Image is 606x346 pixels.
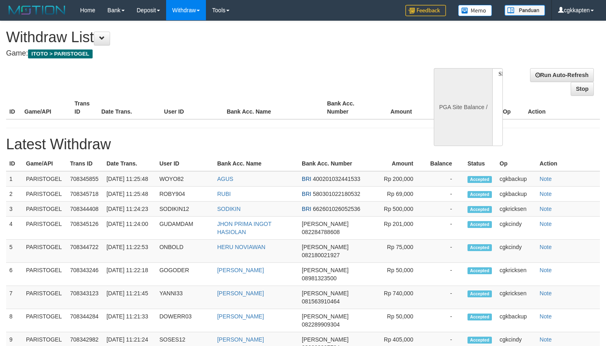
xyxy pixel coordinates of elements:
span: [PERSON_NAME] [302,267,348,273]
td: 708343246 [67,263,104,286]
th: Bank Acc. Number [324,96,374,119]
span: Accepted [467,176,492,183]
span: 082289909304 [302,321,340,328]
a: Stop [571,82,594,96]
span: 08981323500 [302,275,337,282]
th: ID [6,96,21,119]
th: Game/API [21,96,71,119]
td: Rp 500,000 [380,202,426,217]
img: MOTION_logo.png [6,4,68,16]
td: PARISTOGEL [23,240,67,263]
td: Rp 740,000 [380,286,426,309]
span: 081563910464 [302,298,340,305]
td: 708344284 [67,309,104,332]
td: cgkbackup [496,309,537,332]
span: Accepted [467,221,492,228]
a: [PERSON_NAME] [217,313,264,320]
a: Run Auto-Refresh [530,68,594,82]
td: 708344408 [67,202,104,217]
td: PARISTOGEL [23,202,67,217]
th: Date Trans. [103,156,156,171]
h1: Withdraw List [6,29,396,45]
span: Accepted [467,314,492,320]
span: [PERSON_NAME] [302,244,348,250]
a: [PERSON_NAME] [217,336,264,343]
span: Accepted [467,191,492,198]
a: AGUS [217,176,234,182]
td: 708345126 [67,217,104,240]
td: PARISTOGEL [23,171,67,187]
th: ID [6,156,23,171]
th: User ID [156,156,214,171]
td: [DATE] 11:22:18 [103,263,156,286]
a: SODIKIN [217,206,241,212]
th: Op [500,96,525,119]
td: - [425,187,464,202]
span: ITOTO > PARISTOGEL [28,49,93,58]
td: PARISTOGEL [23,187,67,202]
a: JHON PRIMA INGOT HASIOLAN [217,221,272,235]
span: Accepted [467,290,492,297]
th: Action [537,156,600,171]
td: Rp 69,000 [380,187,426,202]
th: Op [496,156,537,171]
td: 3 [6,202,23,217]
td: ONBOLD [156,240,214,263]
td: 708345718 [67,187,104,202]
span: 580301022180532 [313,191,360,197]
a: HERU NOVIAWAN [217,244,266,250]
th: Date Trans. [98,96,160,119]
td: - [425,240,464,263]
td: 1 [6,171,23,187]
a: Note [540,176,552,182]
td: 6 [6,263,23,286]
span: 082180021927 [302,252,340,258]
a: [PERSON_NAME] [217,267,264,273]
td: cgkricksen [496,286,537,309]
td: - [425,263,464,286]
td: - [425,171,464,187]
th: Balance [424,96,470,119]
a: [PERSON_NAME] [217,290,264,297]
td: Rp 201,000 [380,217,426,240]
span: [PERSON_NAME] [302,336,348,343]
td: cgkcindy [496,217,537,240]
a: Note [540,221,552,227]
td: cgkricksen [496,263,537,286]
span: [PERSON_NAME] [302,290,348,297]
td: 4 [6,217,23,240]
td: [DATE] 11:24:23 [103,202,156,217]
th: Action [525,96,600,119]
a: Note [540,191,552,197]
span: BRI [302,206,311,212]
td: - [425,202,464,217]
th: Game/API [23,156,67,171]
th: Trans ID [71,96,98,119]
td: [DATE] 11:25:48 [103,171,156,187]
img: Feedback.jpg [405,5,446,16]
td: cgkcindy [496,240,537,263]
span: Accepted [467,244,492,251]
td: [DATE] 11:21:33 [103,309,156,332]
a: Note [540,336,552,343]
th: User ID [161,96,223,119]
span: BRI [302,191,311,197]
th: Balance [425,156,464,171]
td: [DATE] 11:21:45 [103,286,156,309]
td: - [425,309,464,332]
span: 082284788608 [302,229,340,235]
span: 400201032441533 [313,176,360,182]
td: PARISTOGEL [23,217,67,240]
td: cgkbackup [496,187,537,202]
th: Trans ID [67,156,104,171]
a: Note [540,267,552,273]
span: Accepted [467,267,492,274]
td: ROBY904 [156,187,214,202]
a: Note [540,313,552,320]
th: Bank Acc. Name [223,96,324,119]
a: Note [540,290,552,297]
td: Rp 200,000 [380,171,426,187]
td: SODIKIN12 [156,202,214,217]
td: Rp 50,000 [380,263,426,286]
td: [DATE] 11:22:53 [103,240,156,263]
